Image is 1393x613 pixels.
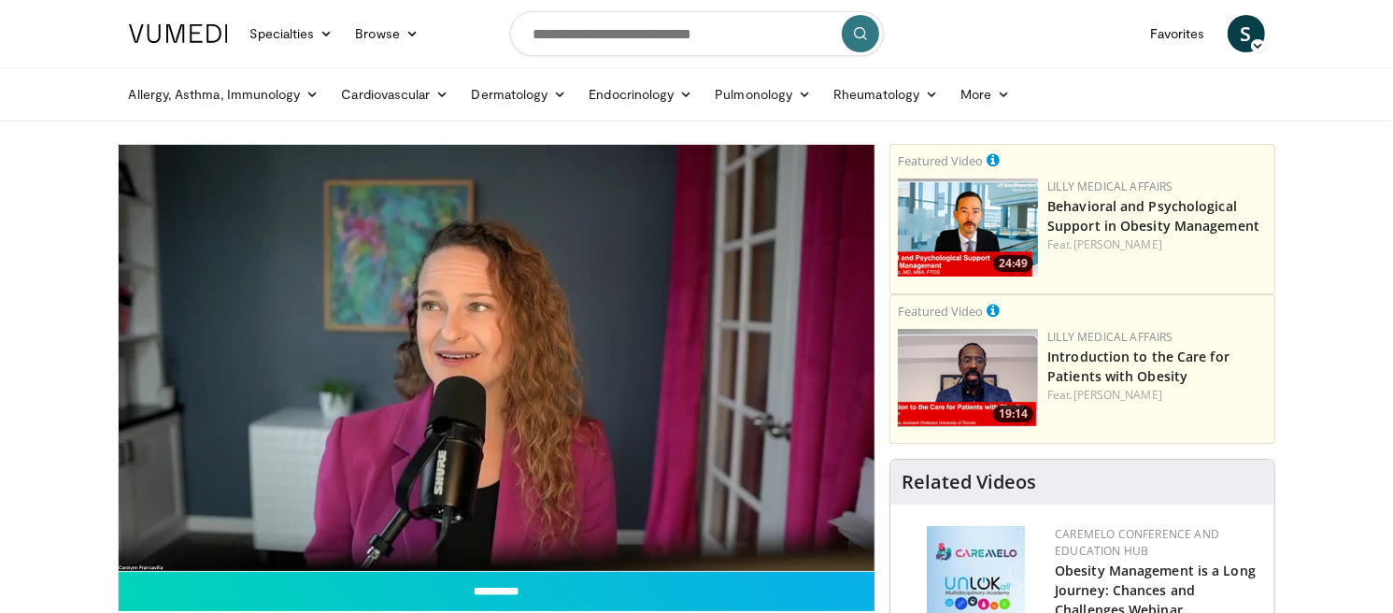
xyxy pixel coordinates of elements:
[577,76,704,113] a: Endocrinology
[461,76,578,113] a: Dermatology
[993,255,1033,272] span: 24:49
[129,24,228,43] img: VuMedi Logo
[1047,387,1267,404] div: Feat.
[1228,15,1265,52] a: S
[898,329,1038,427] img: acc2e291-ced4-4dd5-b17b-d06994da28f3.png.150x105_q85_crop-smart_upscale.png
[239,15,345,52] a: Specialties
[1139,15,1216,52] a: Favorites
[510,11,884,56] input: Search topics, interventions
[1047,329,1173,345] a: Lilly Medical Affairs
[949,76,1021,113] a: More
[704,76,822,113] a: Pulmonology
[1047,178,1173,194] a: Lilly Medical Affairs
[1055,526,1219,559] a: CaReMeLO Conference and Education Hub
[902,471,1036,493] h4: Related Videos
[822,76,949,113] a: Rheumatology
[993,406,1033,422] span: 19:14
[898,303,983,320] small: Featured Video
[898,178,1038,277] img: ba3304f6-7838-4e41-9c0f-2e31ebde6754.png.150x105_q85_crop-smart_upscale.png
[1073,236,1162,252] a: [PERSON_NAME]
[1047,197,1259,235] a: Behavioral and Psychological Support in Obesity Management
[118,76,331,113] a: Allergy, Asthma, Immunology
[1073,387,1162,403] a: [PERSON_NAME]
[898,178,1038,277] a: 24:49
[898,329,1038,427] a: 19:14
[1047,236,1267,253] div: Feat.
[344,15,430,52] a: Browse
[330,76,460,113] a: Cardiovascular
[119,145,875,572] video-js: Video Player
[898,152,983,169] small: Featured Video
[1047,348,1230,385] a: Introduction to the Care for Patients with Obesity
